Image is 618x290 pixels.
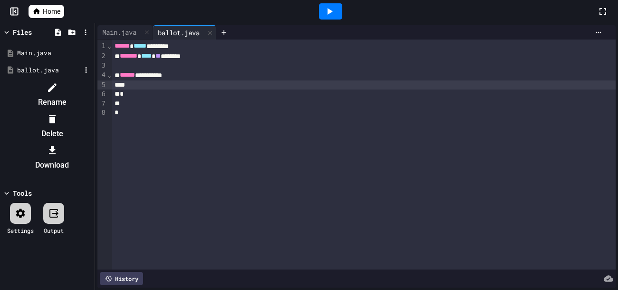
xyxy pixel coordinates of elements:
[107,42,112,50] span: Fold line
[12,111,92,141] li: Delete
[97,41,107,51] div: 1
[97,108,107,118] div: 8
[7,226,34,235] div: Settings
[97,61,107,70] div: 3
[43,7,60,16] span: Home
[153,28,204,38] div: ballot.java
[97,51,107,61] div: 2
[17,66,81,75] div: ballot.java
[12,80,92,110] li: Rename
[107,71,112,79] span: Fold line
[97,25,153,40] div: Main.java
[97,27,141,37] div: Main.java
[97,99,107,109] div: 7
[17,49,91,58] div: Main.java
[44,226,64,235] div: Output
[29,5,64,18] a: Home
[97,90,107,99] div: 6
[13,27,32,37] div: Files
[12,142,92,173] li: Download
[97,80,107,90] div: 5
[13,188,32,198] div: Tools
[100,272,143,285] div: History
[97,70,107,80] div: 4
[153,25,216,40] div: ballot.java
